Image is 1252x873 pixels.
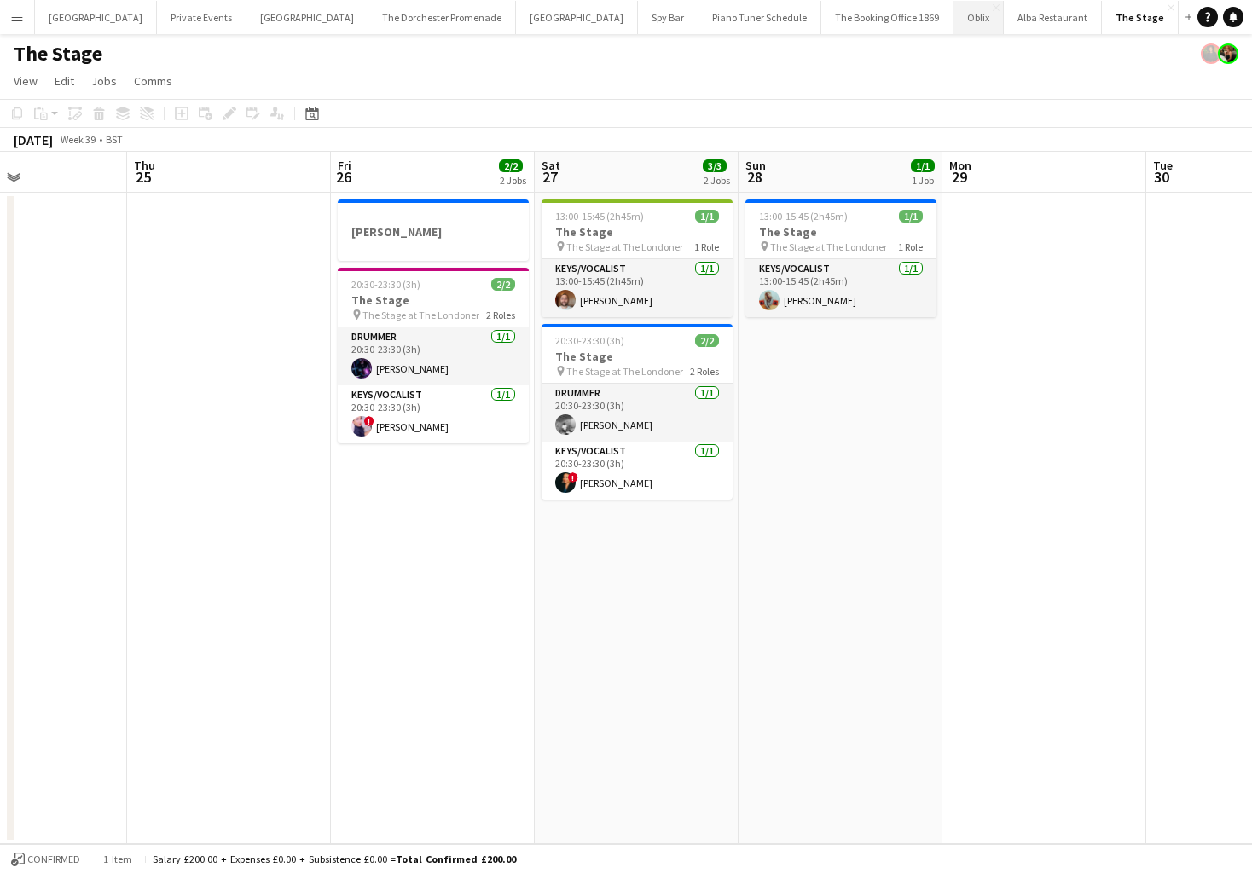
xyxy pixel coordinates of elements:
[555,334,624,347] span: 20:30-23:30 (3h)
[695,334,719,347] span: 2/2
[362,309,479,321] span: The Stage at The Londoner
[1153,158,1173,173] span: Tue
[953,1,1004,34] button: Oblix
[542,158,560,173] span: Sat
[486,309,515,321] span: 2 Roles
[568,472,578,483] span: !
[499,159,523,172] span: 2/2
[491,278,515,291] span: 2/2
[542,349,733,364] h3: The Stage
[84,70,124,92] a: Jobs
[338,158,351,173] span: Fri
[97,853,138,865] span: 1 item
[542,224,733,240] h3: The Stage
[14,131,53,148] div: [DATE]
[694,240,719,253] span: 1 Role
[131,167,155,187] span: 25
[500,174,526,187] div: 2 Jobs
[157,1,246,34] button: Private Events
[338,199,529,261] app-job-card: [PERSON_NAME]
[555,210,644,223] span: 13:00-15:45 (2h45m)
[949,158,971,173] span: Mon
[246,1,368,34] button: [GEOGRAPHIC_DATA]
[9,850,83,869] button: Confirmed
[338,292,529,308] h3: The Stage
[1004,1,1102,34] button: Alba Restaurant
[91,73,117,89] span: Jobs
[638,1,698,34] button: Spy Bar
[134,158,155,173] span: Thu
[539,167,560,187] span: 27
[55,73,74,89] span: Edit
[14,73,38,89] span: View
[48,70,81,92] a: Edit
[821,1,953,34] button: The Booking Office 1869
[1218,43,1238,64] app-user-avatar: Rosie Skuse
[698,1,821,34] button: Piano Tuner Schedule
[770,240,887,253] span: The Stage at The Londoner
[695,210,719,223] span: 1/1
[745,158,766,173] span: Sun
[759,210,848,223] span: 13:00-15:45 (2h45m)
[338,224,529,240] h3: [PERSON_NAME]
[566,240,683,253] span: The Stage at The Londoner
[542,384,733,442] app-card-role: Drummer1/120:30-23:30 (3h)[PERSON_NAME]
[153,853,516,865] div: Salary £200.00 + Expenses £0.00 + Subsistence £0.00 =
[134,73,172,89] span: Comms
[351,278,420,291] span: 20:30-23:30 (3h)
[396,853,516,865] span: Total Confirmed £200.00
[947,167,971,187] span: 29
[338,327,529,385] app-card-role: Drummer1/120:30-23:30 (3h)[PERSON_NAME]
[1151,167,1173,187] span: 30
[899,210,923,223] span: 1/1
[542,199,733,317] app-job-card: 13:00-15:45 (2h45m)1/1The Stage The Stage at The Londoner1 RoleKeys/Vocalist1/113:00-15:45 (2h45m...
[1102,1,1179,34] button: The Stage
[1201,43,1221,64] app-user-avatar: Celine Amara
[542,324,733,500] app-job-card: 20:30-23:30 (3h)2/2The Stage The Stage at The Londoner2 RolesDrummer1/120:30-23:30 (3h)[PERSON_NA...
[912,174,934,187] div: 1 Job
[338,268,529,443] app-job-card: 20:30-23:30 (3h)2/2The Stage The Stage at The Londoner2 RolesDrummer1/120:30-23:30 (3h)[PERSON_NA...
[14,41,102,66] h1: The Stage
[368,1,516,34] button: The Dorchester Promenade
[745,224,936,240] h3: The Stage
[703,159,727,172] span: 3/3
[911,159,935,172] span: 1/1
[338,385,529,443] app-card-role: Keys/Vocalist1/120:30-23:30 (3h)![PERSON_NAME]
[56,133,99,146] span: Week 39
[745,199,936,317] app-job-card: 13:00-15:45 (2h45m)1/1The Stage The Stage at The Londoner1 RoleKeys/Vocalist1/113:00-15:45 (2h45m...
[704,174,730,187] div: 2 Jobs
[335,167,351,187] span: 26
[745,259,936,317] app-card-role: Keys/Vocalist1/113:00-15:45 (2h45m)[PERSON_NAME]
[743,167,766,187] span: 28
[7,70,44,92] a: View
[690,365,719,378] span: 2 Roles
[364,416,374,426] span: !
[35,1,157,34] button: [GEOGRAPHIC_DATA]
[542,442,733,500] app-card-role: Keys/Vocalist1/120:30-23:30 (3h)![PERSON_NAME]
[106,133,123,146] div: BST
[542,259,733,317] app-card-role: Keys/Vocalist1/113:00-15:45 (2h45m)[PERSON_NAME]
[127,70,179,92] a: Comms
[898,240,923,253] span: 1 Role
[566,365,683,378] span: The Stage at The Londoner
[27,853,80,865] span: Confirmed
[516,1,638,34] button: [GEOGRAPHIC_DATA]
